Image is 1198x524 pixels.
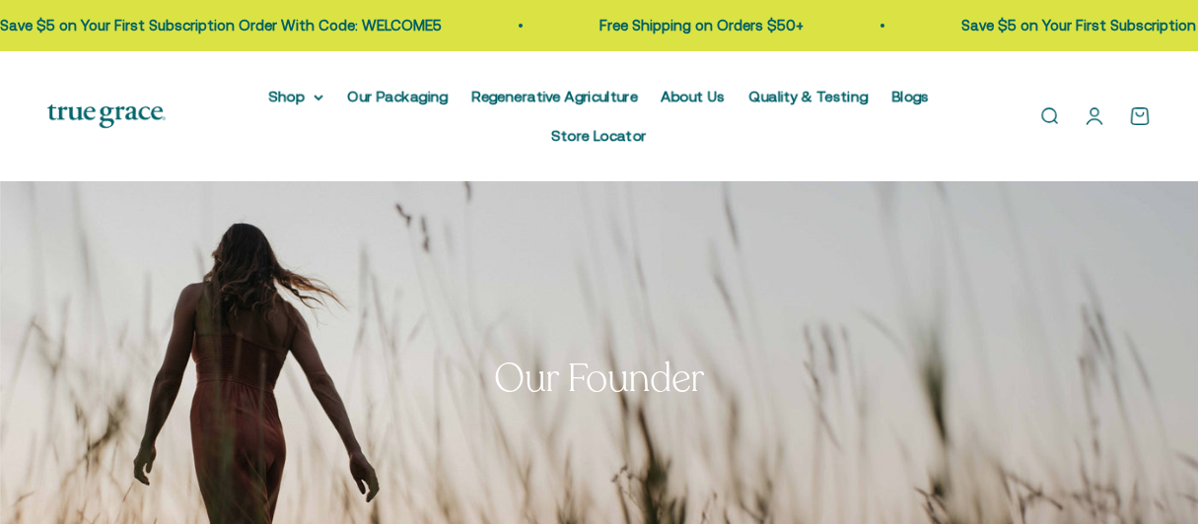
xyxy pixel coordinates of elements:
a: Blogs [891,88,929,104]
a: Free Shipping on Orders $50+ [588,17,792,33]
split-lines: Our Founder [494,352,704,405]
a: Regenerative Agriculture [471,88,637,104]
a: Store Locator [551,127,646,144]
a: Quality & Testing [748,88,868,104]
a: About Us [661,88,725,104]
a: Our Packaging [347,88,448,104]
summary: Shop [268,85,323,108]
